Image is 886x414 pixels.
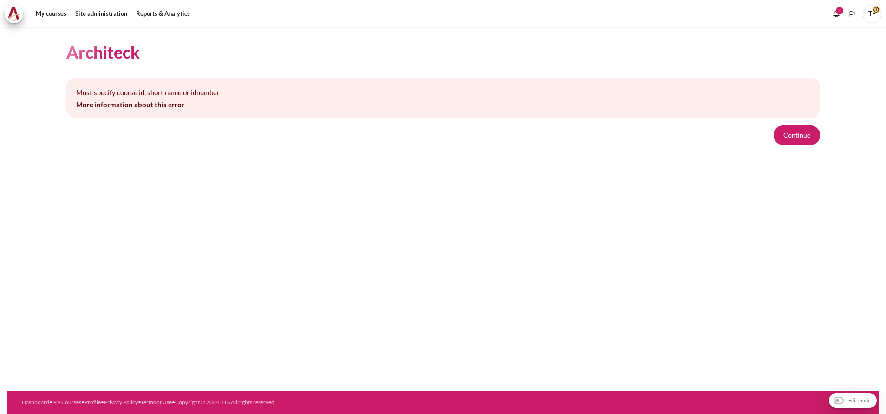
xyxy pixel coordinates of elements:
a: My courses [33,5,70,23]
a: Architeck Architeck [5,5,28,23]
h1: Architeck [66,41,140,63]
div: 3 [836,7,843,14]
a: Terms of Use [141,399,172,406]
button: Continue [774,125,820,145]
a: Profile [85,399,101,406]
div: • • • • • [22,398,495,407]
section: Content [7,27,879,159]
a: Copyright © 2024 BTS All rights reserved [175,399,274,406]
a: Dashboard [22,399,49,406]
a: More information about this error [76,100,184,109]
a: Privacy Policy [104,399,138,406]
a: User menu [863,5,881,23]
p: Must specify course id, short name or idnumber [76,87,810,98]
button: Languages [845,7,859,21]
a: My Courses [52,399,81,406]
a: Site administration [72,5,130,23]
a: Reports & Analytics [133,5,193,23]
img: Architeck [7,7,20,21]
div: Show notification window with 3 new notifications [829,7,843,21]
span: TP [863,5,881,23]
